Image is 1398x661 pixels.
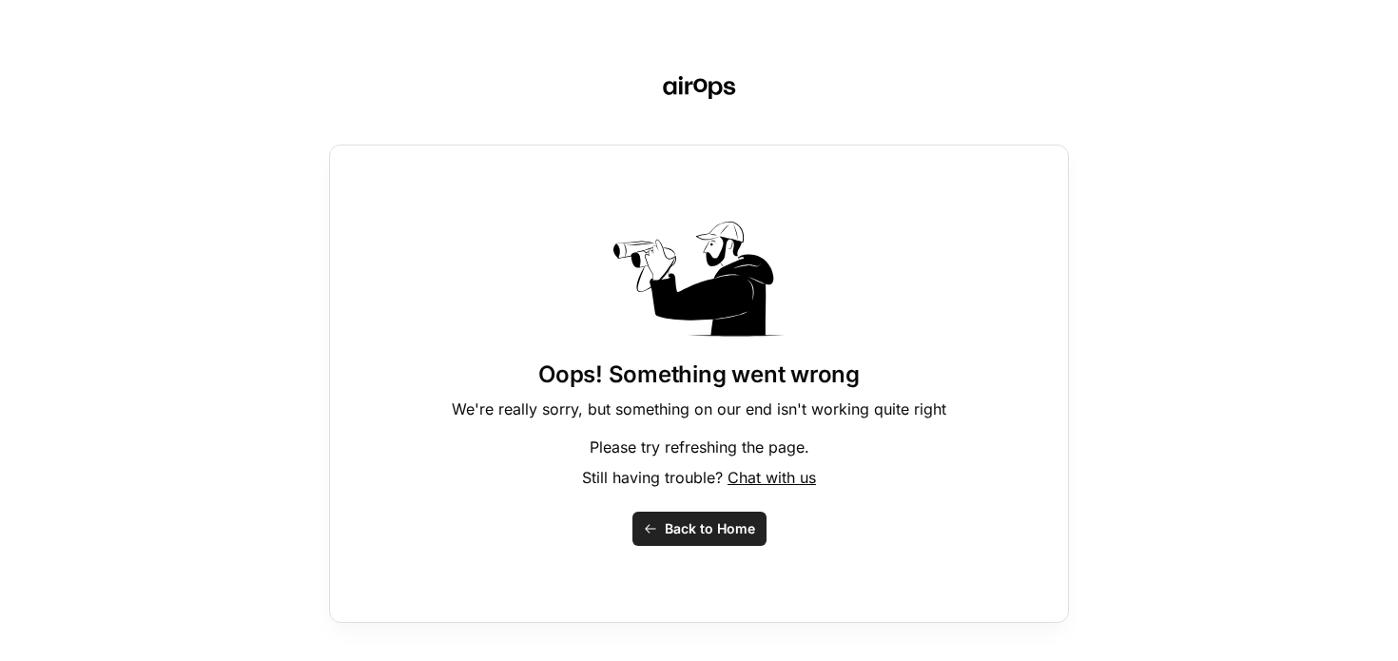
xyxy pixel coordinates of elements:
[590,436,809,458] p: Please try refreshing the page.
[582,466,816,489] p: Still having trouble?
[632,512,767,546] button: Back to Home
[452,398,946,420] p: We're really sorry, but something on our end isn't working quite right
[728,468,816,487] span: Chat with us
[538,360,860,390] h1: Oops! Something went wrong
[665,519,755,538] span: Back to Home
